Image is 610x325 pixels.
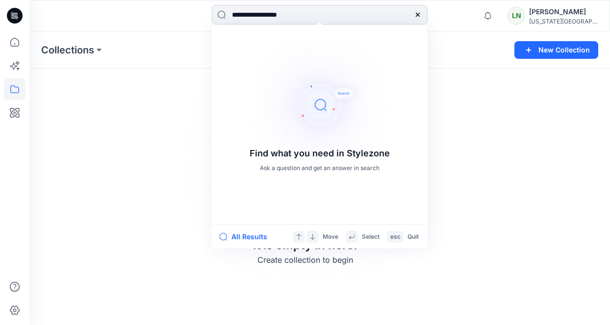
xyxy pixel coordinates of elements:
div: LN [508,7,525,25]
img: Empty collections page [168,25,442,300]
div: [US_STATE][GEOGRAPHIC_DATA]... [529,18,598,25]
p: Quit [407,232,419,242]
img: Find what you need [241,26,398,183]
p: esc [390,232,401,242]
button: All Results [220,231,274,243]
p: Create collection to begin [257,254,353,266]
p: Select [362,232,380,242]
div: [PERSON_NAME] [529,6,598,18]
a: Collections [41,43,94,57]
p: Move [323,232,338,242]
button: New Collection [514,41,598,59]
